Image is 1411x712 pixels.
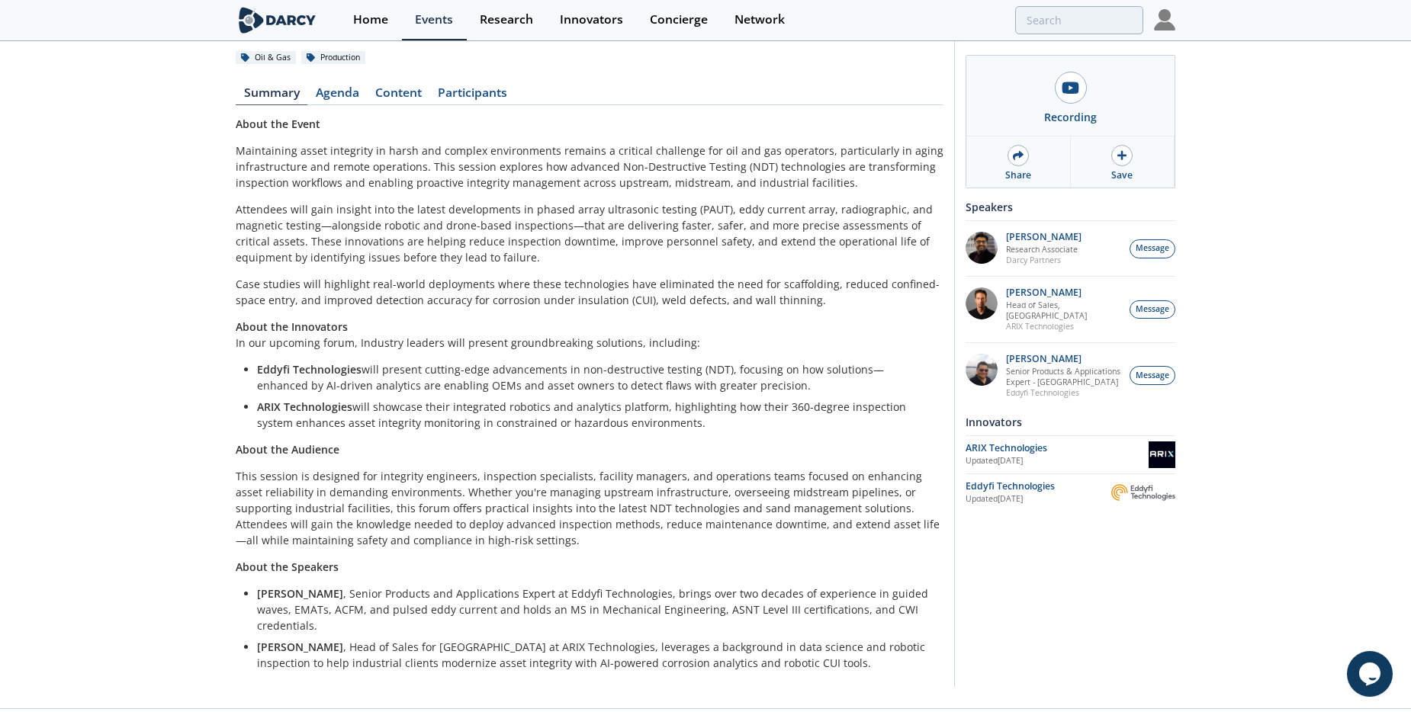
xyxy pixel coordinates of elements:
[236,51,296,65] div: Oil & Gas
[966,287,998,319] img: f3958c31-8f07-4ec5-bd7d-5e81d69dc898
[236,117,320,131] strong: About the Event
[966,479,1111,493] div: Eddyfi Technologies
[236,87,307,105] a: Summary
[257,399,352,414] strong: ARIX Technologies
[257,362,362,377] strong: Eddyfi Technologies
[1006,387,1122,398] p: Eddyfi Technologies
[1136,370,1169,382] span: Message
[1347,651,1396,697] iframe: chat widget
[966,441,1175,468] a: ARIX Technologies Updated[DATE] ARIX Technologies
[1130,239,1175,258] button: Message
[236,7,319,34] img: logo-wide.svg
[1005,168,1031,182] div: Share
[236,560,339,574] strong: About the Speakers
[236,442,339,457] strong: About the Audience
[1111,484,1175,501] img: Eddyfi Technologies
[1006,232,1082,242] p: [PERSON_NAME]
[257,586,343,601] strong: [PERSON_NAME]
[257,399,933,431] li: will showcase their integrated robotics and analytics platform, highlighting how their 360-degree...
[1111,168,1133,182] div: Save
[1136,303,1169,316] span: Message
[301,51,365,65] div: Production
[966,455,1149,467] div: Updated [DATE]
[1006,244,1082,255] p: Research Associate
[966,409,1175,435] div: Innovators
[1149,441,1175,468] img: ARIX Technologies
[560,14,623,26] div: Innovators
[480,14,533,26] div: Research
[353,14,388,26] div: Home
[966,479,1175,506] a: Eddyfi Technologies Updated[DATE] Eddyfi Technologies
[650,14,708,26] div: Concierge
[1006,354,1122,364] p: [PERSON_NAME]
[236,201,943,265] p: Attendees will gain insight into the latest developments in phased array ultrasonic testing (PAUT...
[236,319,348,334] strong: About the Innovators
[1154,9,1175,30] img: Profile
[966,194,1175,220] div: Speakers
[236,468,943,548] p: This session is designed for integrity engineers, inspection specialists, facility managers, and ...
[1015,6,1143,34] input: Advanced Search
[257,585,933,633] li: , Senior Products and Applications Expert at Eddyfi Technologies, brings over two decades of expe...
[1130,366,1175,385] button: Message
[966,354,998,386] img: 0e473fc8-68a4-47eb-b076-7ed366c72ba7
[257,639,933,671] li: , Head of Sales for [GEOGRAPHIC_DATA] at ARIX Technologies, leverages a background in data scienc...
[966,493,1111,505] div: Updated [DATE]
[257,640,343,654] strong: [PERSON_NAME]
[307,87,367,105] a: Agenda
[966,441,1149,455] div: ARIX Technologies
[236,143,943,191] p: Maintaining asset integrity in harsh and complex environments remains a critical challenge for oi...
[1006,321,1122,332] p: ARIX Technologies
[1044,109,1097,125] div: Recording
[429,87,515,105] a: Participants
[966,232,998,264] img: 92797456-ae33-4003-90ad-aa7d548e479e
[236,276,943,308] p: Case studies will highlight real-world deployments where these technologies have eliminated the n...
[1006,366,1122,387] p: Senior Products & Applications Expert - [GEOGRAPHIC_DATA]
[236,319,943,351] p: In our upcoming forum, Industry leaders will present groundbreaking solutions, including:
[966,56,1175,136] a: Recording
[734,14,785,26] div: Network
[1136,242,1169,255] span: Message
[1130,300,1175,319] button: Message
[1006,300,1122,321] p: Head of Sales, [GEOGRAPHIC_DATA]
[1006,287,1122,298] p: [PERSON_NAME]
[1006,255,1082,265] p: Darcy Partners
[367,87,429,105] a: Content
[415,14,453,26] div: Events
[257,361,933,393] li: will present cutting-edge advancements in non-destructive testing (NDT), focusing on how solution...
